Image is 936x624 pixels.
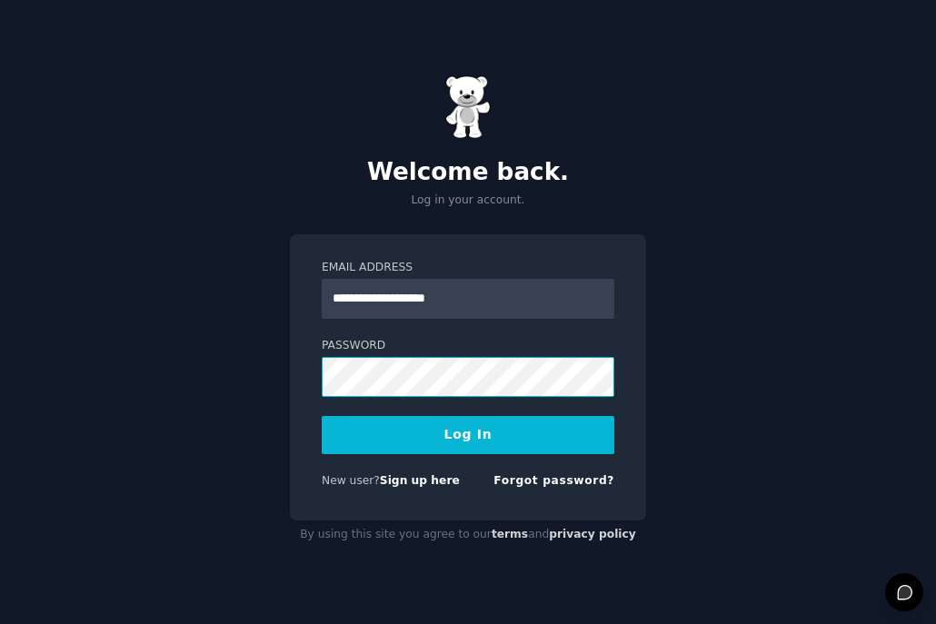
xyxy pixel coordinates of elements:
p: Log in your account. [290,193,646,209]
a: Sign up here [380,474,460,487]
div: By using this site you agree to our and [290,520,646,550]
button: Log In [322,416,614,454]
h2: Welcome back. [290,158,646,187]
a: terms [492,528,528,540]
label: Password [322,338,614,354]
img: Gummy Bear [445,75,491,139]
a: privacy policy [549,528,636,540]
a: Forgot password? [493,474,614,487]
label: Email Address [322,260,614,276]
span: New user? [322,474,380,487]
